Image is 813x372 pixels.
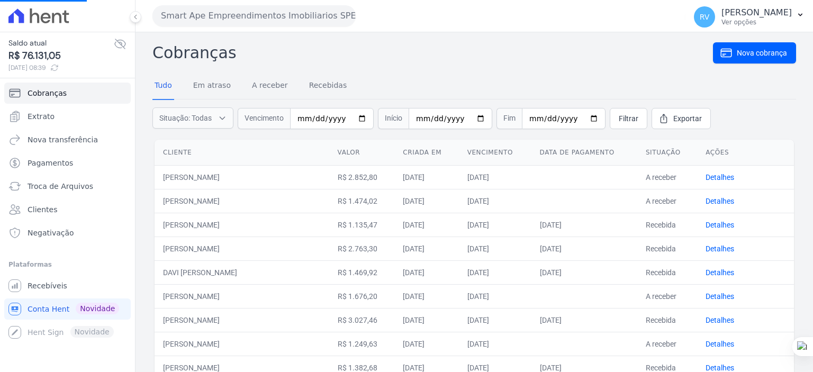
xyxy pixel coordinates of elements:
[329,284,395,308] td: R$ 1.676,20
[531,308,637,332] td: [DATE]
[531,140,637,166] th: Data de pagamento
[737,48,787,58] span: Nova cobrança
[496,108,522,129] span: Fim
[637,237,697,260] td: Recebida
[394,284,458,308] td: [DATE]
[4,152,131,174] a: Pagamentos
[8,83,127,343] nav: Sidebar
[378,108,409,129] span: Início
[8,63,114,72] span: [DATE] 08:39
[637,165,697,189] td: A receber
[394,189,458,213] td: [DATE]
[706,364,734,372] a: Detalhes
[28,304,69,314] span: Conta Hent
[155,140,329,166] th: Cliente
[394,140,458,166] th: Criada em
[4,275,131,296] a: Recebíveis
[191,72,233,100] a: Em atraso
[706,173,734,182] a: Detalhes
[238,108,290,129] span: Vencimento
[394,213,458,237] td: [DATE]
[637,332,697,356] td: A receber
[706,197,734,205] a: Detalhes
[721,7,792,18] p: [PERSON_NAME]
[4,199,131,220] a: Clientes
[637,140,697,166] th: Situação
[155,237,329,260] td: [PERSON_NAME]
[28,280,67,291] span: Recebíveis
[459,213,531,237] td: [DATE]
[637,308,697,332] td: Recebida
[706,292,734,301] a: Detalhes
[713,42,796,63] a: Nova cobrança
[28,158,73,168] span: Pagamentos
[8,258,127,271] div: Plataformas
[459,260,531,284] td: [DATE]
[329,140,395,166] th: Valor
[28,204,57,215] span: Clientes
[673,113,702,124] span: Exportar
[394,260,458,284] td: [DATE]
[637,189,697,213] td: A receber
[394,332,458,356] td: [DATE]
[685,2,813,32] button: RV [PERSON_NAME] Ver opções
[155,213,329,237] td: [PERSON_NAME]
[459,140,531,166] th: Vencimento
[652,108,711,129] a: Exportar
[155,260,329,284] td: DAVI [PERSON_NAME]
[8,38,114,49] span: Saldo atual
[155,189,329,213] td: [PERSON_NAME]
[700,13,710,21] span: RV
[531,237,637,260] td: [DATE]
[637,284,697,308] td: A receber
[459,165,531,189] td: [DATE]
[619,113,638,124] span: Filtrar
[706,268,734,277] a: Detalhes
[28,134,98,145] span: Nova transferência
[610,108,647,129] a: Filtrar
[329,189,395,213] td: R$ 1.474,02
[706,221,734,229] a: Detalhes
[4,106,131,127] a: Extrato
[459,189,531,213] td: [DATE]
[637,213,697,237] td: Recebida
[4,129,131,150] a: Nova transferência
[76,303,119,314] span: Novidade
[706,340,734,348] a: Detalhes
[4,83,131,104] a: Cobranças
[459,308,531,332] td: [DATE]
[28,228,74,238] span: Negativação
[4,222,131,243] a: Negativação
[329,165,395,189] td: R$ 2.852,80
[329,332,395,356] td: R$ 1.249,63
[531,260,637,284] td: [DATE]
[8,49,114,63] span: R$ 76.131,05
[329,260,395,284] td: R$ 1.469,92
[28,88,67,98] span: Cobranças
[706,244,734,253] a: Detalhes
[706,316,734,324] a: Detalhes
[4,176,131,197] a: Troca de Arquivos
[155,332,329,356] td: [PERSON_NAME]
[155,165,329,189] td: [PERSON_NAME]
[152,41,713,65] h2: Cobranças
[28,181,93,192] span: Troca de Arquivos
[697,140,794,166] th: Ações
[152,107,233,129] button: Situação: Todas
[155,284,329,308] td: [PERSON_NAME]
[159,113,212,123] span: Situação: Todas
[394,165,458,189] td: [DATE]
[329,213,395,237] td: R$ 1.135,47
[152,5,356,26] button: Smart Ape Empreendimentos Imobiliarios SPE LTDA
[329,308,395,332] td: R$ 3.027,46
[459,284,531,308] td: [DATE]
[394,237,458,260] td: [DATE]
[329,237,395,260] td: R$ 2.763,30
[459,237,531,260] td: [DATE]
[637,260,697,284] td: Recebida
[28,111,55,122] span: Extrato
[155,308,329,332] td: [PERSON_NAME]
[721,18,792,26] p: Ver opções
[459,332,531,356] td: [DATE]
[531,213,637,237] td: [DATE]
